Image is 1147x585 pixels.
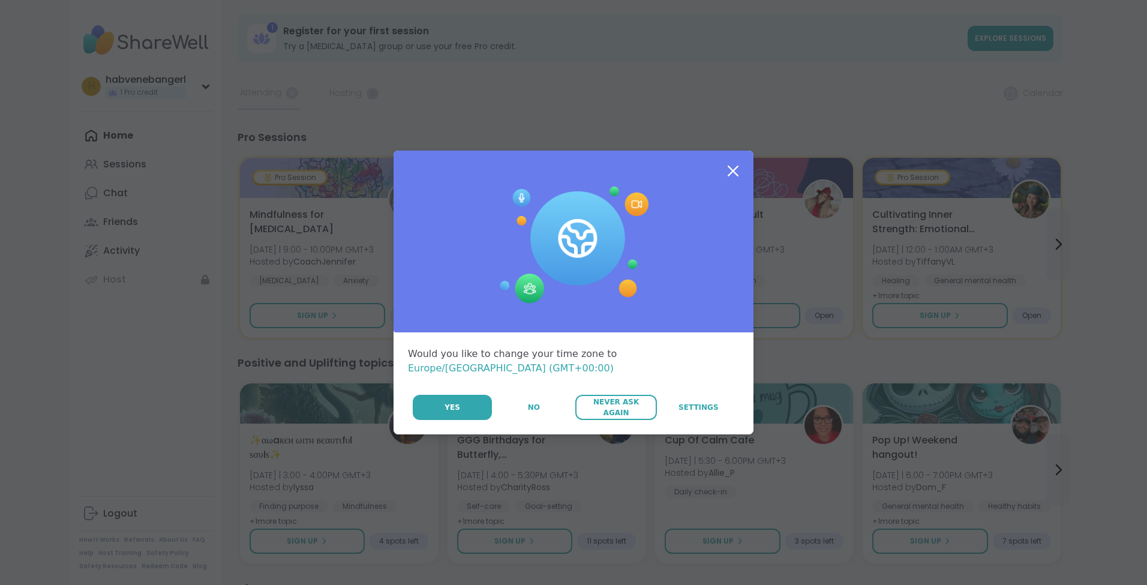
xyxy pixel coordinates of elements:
[408,347,739,376] div: Would you like to change your time zone to
[581,397,650,418] span: Never Ask Again
[493,395,574,420] button: No
[408,362,614,374] span: Europe/[GEOGRAPHIC_DATA] (GMT+00:00)
[499,187,648,304] img: Session Experience
[678,402,719,413] span: Settings
[658,395,739,420] a: Settings
[413,395,492,420] button: Yes
[528,402,540,413] span: No
[445,402,460,413] span: Yes
[575,395,656,420] button: Never Ask Again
